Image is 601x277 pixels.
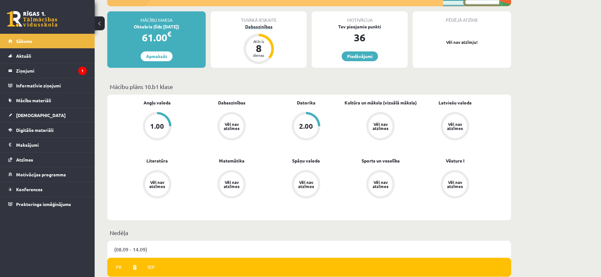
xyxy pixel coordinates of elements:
[446,122,464,130] div: Vēl nav atzīmes
[107,30,206,45] div: 61.00
[292,157,320,164] a: Spāņu valoda
[16,78,87,93] legend: Informatīvie ziņojumi
[107,23,206,30] div: Oktobris (līdz [DATE])
[8,123,87,137] a: Digitālie materiāli
[297,99,315,106] a: Datorika
[16,38,32,44] span: Sākums
[167,29,171,38] span: €
[146,157,168,164] a: Literatūra
[107,241,511,258] div: (08.09 - 14.09)
[8,167,87,182] a: Motivācijas programma
[446,180,464,188] div: Vēl nav atzīmes
[120,170,194,200] a: Vēl nav atzīmes
[418,170,492,200] a: Vēl nav atzīmes
[312,30,408,45] div: 36
[194,170,269,200] a: Vēl nav atzīmes
[125,262,145,272] span: 8
[16,63,87,78] legend: Ziņojumi
[249,43,268,53] div: 8
[211,23,307,65] a: Dabaszinības Atlicis 8 dienas
[249,39,268,43] div: Atlicis
[312,11,408,23] div: Motivācija
[8,93,87,108] a: Mācību materiāli
[372,180,389,188] div: Vēl nav atzīmes
[144,99,171,106] a: Angļu valoda
[446,157,464,164] a: Vēsture I
[372,122,389,130] div: Vēl nav atzīmes
[7,11,57,27] a: Rīgas 1. Tālmācības vidusskola
[269,170,343,200] a: Vēl nav atzīmes
[211,11,307,23] div: Tuvākā ieskaite
[16,127,54,133] span: Digitālie materiāli
[16,53,31,59] span: Aktuāli
[110,228,509,237] p: Nedēļa
[345,99,417,106] a: Kultūra un māksla (vizuālā māksla)
[8,182,87,197] a: Konferences
[194,112,269,142] a: Vēl nav atzīmes
[416,39,508,45] p: Vēl nav atzīmju!
[223,180,240,188] div: Vēl nav atzīmes
[343,170,418,200] a: Vēl nav atzīmes
[16,112,66,118] span: [DEMOGRAPHIC_DATA]
[8,138,87,152] a: Maksājumi
[211,23,307,30] div: Dabaszinības
[8,108,87,122] a: [DEMOGRAPHIC_DATA]
[299,123,313,130] div: 2.00
[148,180,166,188] div: Vēl nav atzīmes
[223,122,240,130] div: Vēl nav atzīmes
[8,63,87,78] a: Ziņojumi1
[8,49,87,63] a: Aktuāli
[8,152,87,167] a: Atzīmes
[249,53,268,57] div: dienas
[120,112,194,142] a: 1.00
[8,34,87,48] a: Sākums
[16,97,51,103] span: Mācību materiāli
[219,157,245,164] a: Matemātika
[342,51,378,61] a: Piedāvājumi
[16,138,87,152] legend: Maksājumi
[16,157,33,162] span: Atzīmes
[112,262,125,272] span: Pr
[297,180,315,188] div: Vēl nav atzīmes
[8,197,87,211] a: Proktoringa izmēģinājums
[439,99,472,106] a: Latviešu valoda
[141,51,173,61] a: Apmaksāt
[107,11,206,23] div: Mācību maksa
[16,186,43,192] span: Konferences
[362,157,400,164] a: Sports un veselība
[269,112,343,142] a: 2.00
[413,11,511,23] div: Pēdējā atzīme
[418,112,492,142] a: Vēl nav atzīmes
[16,172,66,177] span: Motivācijas programma
[312,23,408,30] div: Tev pieejamie punkti
[78,67,87,75] i: 1
[343,112,418,142] a: Vēl nav atzīmes
[16,201,71,207] span: Proktoringa izmēģinājums
[144,262,158,272] span: Sep
[8,78,87,93] a: Informatīvie ziņojumi
[150,123,164,130] div: 1.00
[110,82,509,91] p: Mācību plāns 10.b1 klase
[218,99,245,106] a: Dabaszinības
